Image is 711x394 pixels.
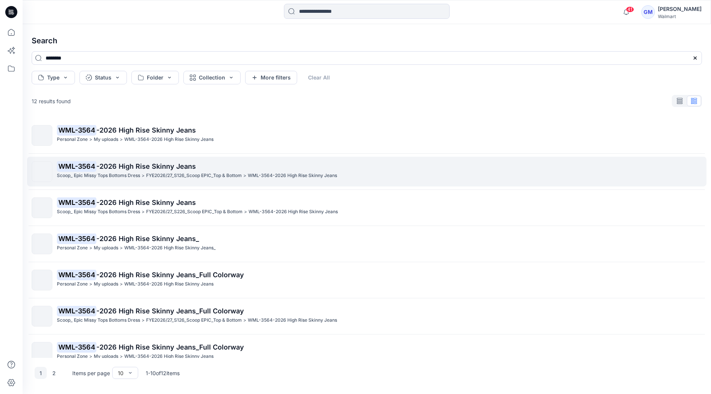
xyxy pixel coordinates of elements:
p: My uploads [94,280,118,288]
p: 12 results found [32,97,71,105]
mark: WML-3564 [57,269,96,280]
p: > [120,244,123,252]
a: WML-3564-2026 High Rise Skinny JeansScoop_ Epic Missy Tops Bottoms Dress>FYE2026/27_S226_Scoop EP... [27,193,706,223]
span: -2026 High Rise Skinny Jeans_Full Colorway [96,307,244,315]
a: WML-3564-2026 High Rise Skinny JeansPersonal Zone>My uploads>WML-3564-2026 High Rise Skinny Jeans [27,121,706,150]
p: WML-3564-2026 High Rise Skinny Jeans [124,136,214,144]
p: Personal Zone [57,353,88,360]
p: > [120,280,123,288]
p: FYE2026/27_S226_Scoop EPIC_Top & Bottom [146,208,243,216]
p: > [120,136,123,144]
p: FYE2026/27_S126_Scoop EPIC_Top & Bottom [146,316,242,324]
p: My uploads [94,244,118,252]
p: > [89,280,92,288]
div: Walmart [658,14,702,19]
h4: Search [26,30,708,51]
span: -2026 High Rise Skinny Jeans [96,199,196,206]
p: FYE2026/27_S126_Scoop EPIC_Top & Bottom [146,172,242,180]
p: > [142,208,145,216]
p: WML-3564-2026 High Rise Skinny Jeans_ [124,244,216,252]
mark: WML-3564 [57,305,96,316]
button: 2 [48,367,60,379]
button: Status [79,71,127,84]
p: > [89,136,92,144]
mark: WML-3564 [57,161,96,171]
span: -2026 High Rise Skinny Jeans [96,162,196,170]
p: My uploads [94,136,118,144]
button: Collection [183,71,241,84]
a: WML-3564-2026 High Rise Skinny Jeans_Full ColorwayPersonal Zone>My uploads>WML-3564-2026 High Ris... [27,337,706,367]
p: Personal Zone [57,280,88,288]
p: Scoop_ Epic Missy Tops Bottoms Dress [57,316,140,324]
p: > [89,353,92,360]
p: > [244,208,247,216]
a: WML-3564-2026 High Rise Skinny JeansScoop_ Epic Missy Tops Bottoms Dress>FYE2026/27_S126_Scoop EP... [27,157,706,186]
button: Folder [131,71,179,84]
span: -2026 High Rise Skinny Jeans [96,126,196,134]
p: WML-3564-2026 High Rise Skinny Jeans [248,316,337,324]
span: -2026 High Rise Skinny Jeans_ [96,235,199,243]
a: WML-3564-2026 High Rise Skinny Jeans_Full ColorwayScoop_ Epic Missy Tops Bottoms Dress>FYE2026/27... [27,301,706,331]
p: Scoop_ Epic Missy Tops Bottoms Dress [57,172,140,180]
p: > [89,244,92,252]
mark: WML-3564 [57,197,96,208]
div: 10 [118,369,124,377]
p: Personal Zone [57,244,88,252]
div: [PERSON_NAME] [658,5,702,14]
span: 41 [626,6,634,12]
p: WML-3564-2026 High Rise Skinny Jeans_ [124,353,216,360]
mark: WML-3564 [57,342,96,352]
p: Items per page [72,369,110,377]
p: WML-3564-2026 High Rise Skinny Jeans [249,208,338,216]
mark: WML-3564 [57,125,96,135]
p: Personal Zone [57,136,88,144]
p: Scoop_ Epic Missy Tops Bottoms Dress [57,208,140,216]
a: WML-3564-2026 High Rise Skinny Jeans_Full ColorwayPersonal Zone>My uploads>WML-3564-2026 High Ris... [27,265,706,295]
span: -2026 High Rise Skinny Jeans_Full Colorway [96,271,244,279]
p: > [243,316,246,324]
p: 1 - 10 of 12 items [146,369,180,377]
p: > [142,172,145,180]
p: > [142,316,145,324]
button: Type [32,71,75,84]
mark: WML-3564 [57,233,96,244]
p: WML-3564-2026 High Rise Skinny Jeans [248,172,337,180]
button: More filters [245,71,297,84]
button: 1 [35,367,47,379]
a: WML-3564-2026 High Rise Skinny Jeans_Personal Zone>My uploads>WML-3564-2026 High Rise Skinny Jeans_ [27,229,706,259]
p: > [243,172,246,180]
p: > [120,353,123,360]
p: WML-3564-2026 High Rise Skinny Jeans [124,280,214,288]
div: GM [641,5,655,19]
p: My uploads [94,353,118,360]
span: -2026 High Rise Skinny Jeans_Full Colorway [96,343,244,351]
